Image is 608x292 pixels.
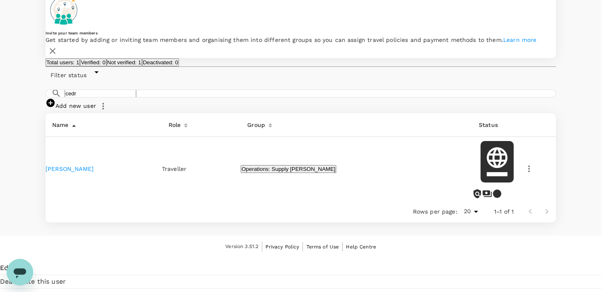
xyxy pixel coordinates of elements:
[46,44,60,58] button: close
[46,165,94,172] a: [PERSON_NAME]
[413,207,457,216] p: Rows per page:
[46,72,92,78] span: Filter status
[472,113,522,137] th: Status
[106,58,142,66] button: Not verified: 1
[165,117,181,130] div: Role
[346,244,376,250] span: Help Centre
[265,244,299,250] span: Privacy Policy
[65,90,136,97] input: Search for a user
[49,117,69,130] div: Name
[142,58,179,66] button: Deactivated: 0
[162,165,186,172] span: Traveller
[46,36,556,44] p: Get started by adding or inviting team members and organising them into different groups so you c...
[225,243,258,251] span: Version 3.51.2
[46,30,556,36] h6: Invite your team members
[306,244,339,250] span: Terms of Use
[244,117,265,130] div: Group
[46,102,96,109] a: Add new user
[46,58,80,66] button: Total users: 1
[80,58,106,66] button: Verified: 0
[241,166,335,172] span: Operations: Supply [PERSON_NAME]
[7,259,33,285] iframe: Button to launch messaging window
[460,205,480,217] div: 20
[494,207,514,216] p: 1–1 of 1
[503,36,537,43] a: Learn more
